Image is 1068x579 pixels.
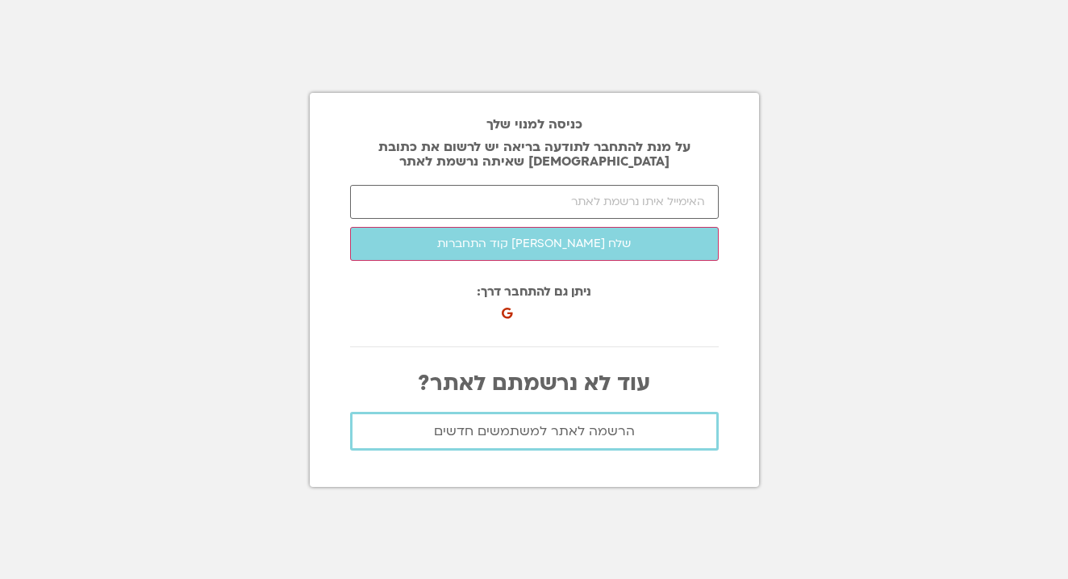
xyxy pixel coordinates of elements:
[350,140,719,169] p: על מנת להתחבר לתודעה בריאה יש לרשום את כתובת [DEMOGRAPHIC_DATA] שאיתה נרשמת לאתר
[350,117,719,132] h2: כניסה למנוי שלך
[350,371,719,396] p: עוד לא נרשמתם לאתר?
[350,412,719,451] a: הרשמה לאתר למשתמשים חדשים
[350,227,719,261] button: שלח [PERSON_NAME] קוד התחברות
[434,424,635,438] span: הרשמה לאתר למשתמשים חדשים
[497,290,674,325] div: כניסה באמצעות חשבון Google. פתיחה בכרטיסייה חדשה
[350,185,719,219] input: האימייל איתו נרשמת לאתר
